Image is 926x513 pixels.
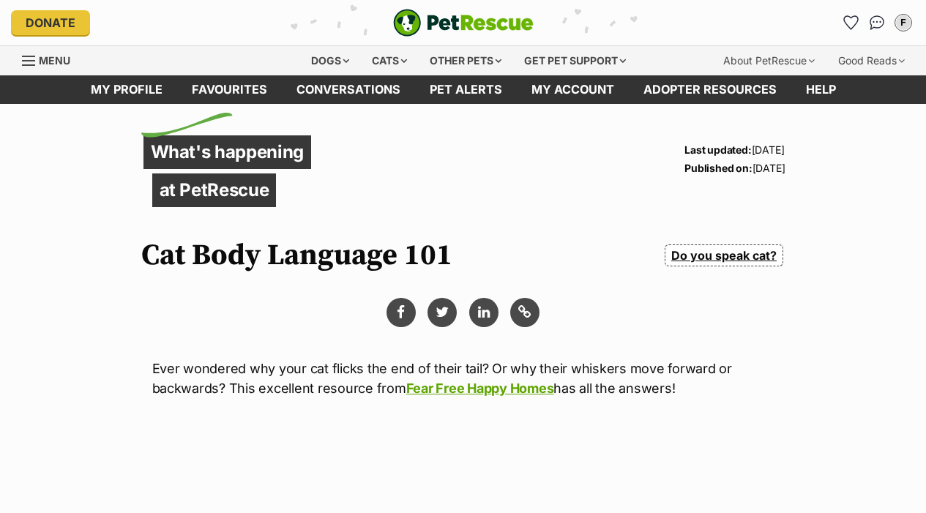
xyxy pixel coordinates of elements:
[665,244,783,266] a: Do you speak cat?
[684,162,752,174] strong: Published on:
[828,46,915,75] div: Good Reads
[282,75,415,104] a: conversations
[152,359,774,398] p: Ever wondered why your cat flicks the end of their tail? Or why their whiskers move forward or ba...
[791,75,851,104] a: Help
[870,15,885,30] img: chat-41dd97257d64d25036548639549fe6c8038ab92f7586957e7f3b1b290dea8141.svg
[510,298,539,327] button: Copy link
[514,46,636,75] div: Get pet support
[419,46,512,75] div: Other pets
[39,54,70,67] span: Menu
[143,135,312,169] p: What's happening
[177,75,282,104] a: Favourites
[393,9,534,37] img: logo-e224e6f780fb5917bec1dbf3a21bbac754714ae5b6737aabdf751b685950b380.svg
[362,46,417,75] div: Cats
[393,9,534,37] a: PetRescue
[517,75,629,104] a: My account
[141,113,233,138] img: decorative flick
[684,159,785,177] p: [DATE]
[684,143,751,156] strong: Last updated:
[152,173,277,207] p: at PetRescue
[839,11,862,34] a: Favourites
[865,11,889,34] a: Conversations
[11,10,90,35] a: Donate
[469,298,499,327] a: Share via Linkedin
[141,239,452,272] h1: Cat Body Language 101
[301,46,359,75] div: Dogs
[713,46,825,75] div: About PetRescue
[415,75,517,104] a: Pet alerts
[406,381,554,396] a: Fear Free Happy Homes
[896,15,911,30] div: F
[892,11,915,34] button: My account
[427,298,457,327] a: Share via Twitter
[684,141,785,159] p: [DATE]
[839,11,915,34] ul: Account quick links
[22,46,81,72] a: Menu
[76,75,177,104] a: My profile
[629,75,791,104] a: Adopter resources
[387,298,416,327] button: Share via facebook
